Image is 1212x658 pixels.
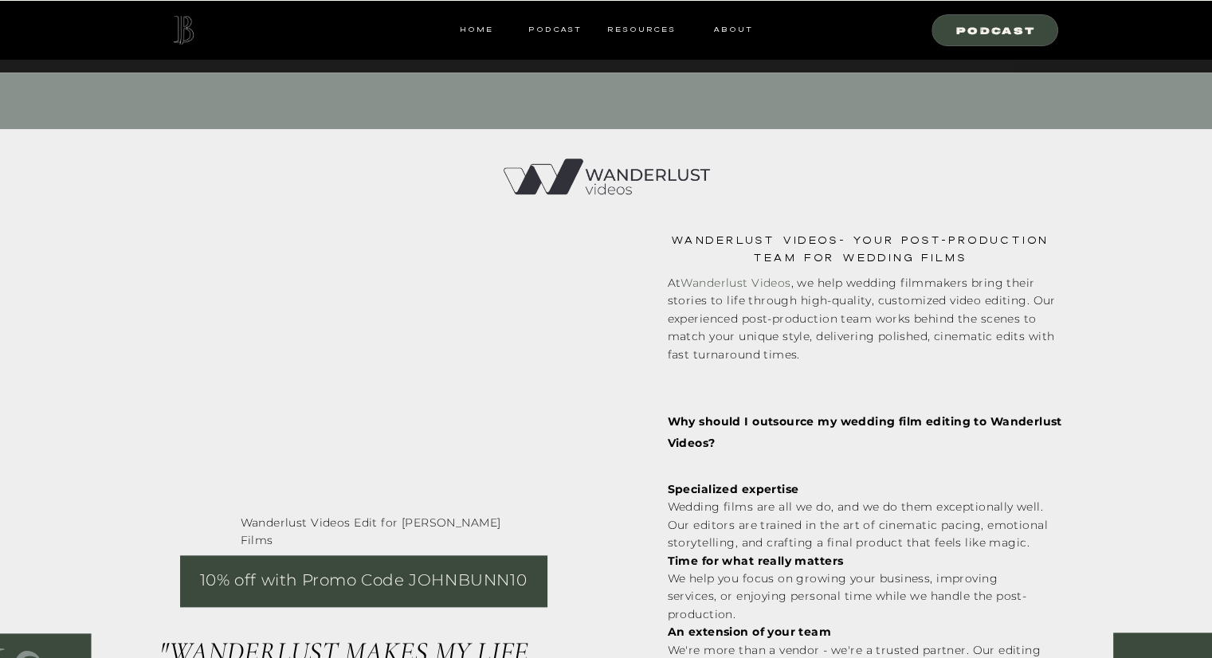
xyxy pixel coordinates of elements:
a: resources [602,22,676,37]
div: At , we help wedding filmmakers bring their stories to life through high-quality, customized vide... [668,274,1059,378]
a: HOME [460,22,493,37]
p: Wanderlust Videos Edit for [PERSON_NAME] Films [241,514,514,529]
b: Time for what really matters [668,554,844,568]
h3: Wanderlust Videos- Your post-production team for wedding films [668,231,1053,263]
a: ABOUT [712,22,753,37]
b: Why should I outsource my wedding film editing to Wanderlust Videos? [668,414,1062,450]
iframe: Denver Broncos Cheerleader gets married in Sedona, Arizona - Chris and Zöe Los Lagos Estate [144,231,592,491]
b: An extension of your team [668,625,832,639]
a: 10% off with Promo Code JOHNBUNN10 [197,567,531,596]
a: Podcast [524,22,586,37]
a: Podcast [942,22,1050,37]
b: Specialized expertise [668,482,799,496]
a: Wanderlust Videos [681,276,790,290]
